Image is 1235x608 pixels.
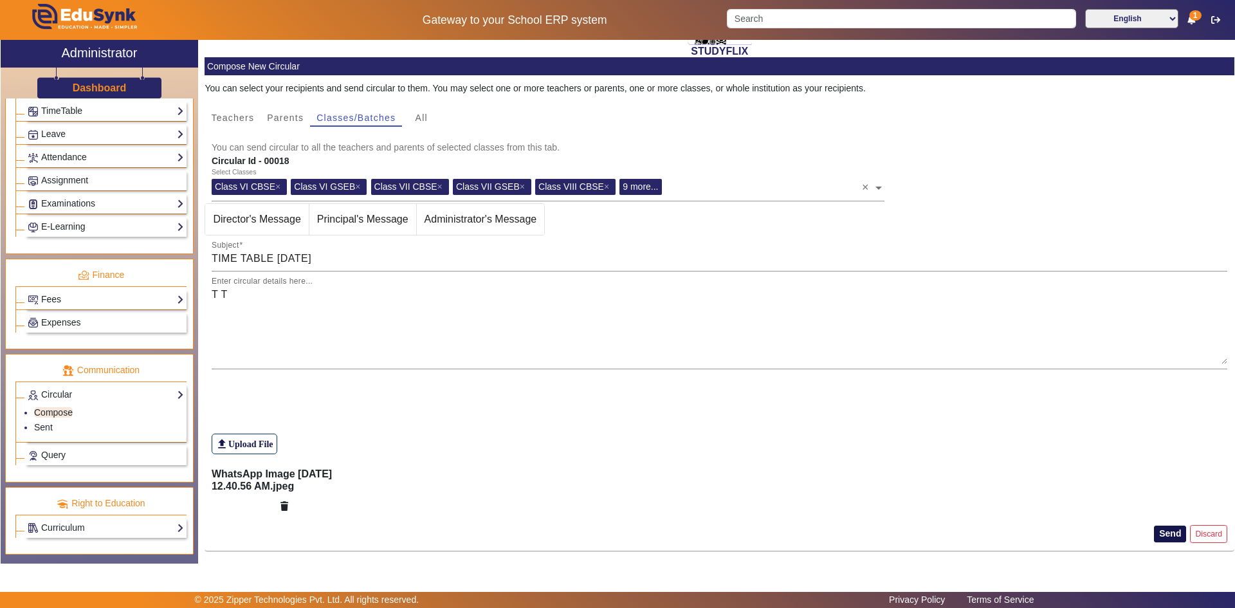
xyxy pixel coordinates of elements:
[862,174,873,195] span: Clear all
[15,497,187,510] p: Right to Education
[15,268,187,282] p: Finance
[62,365,74,376] img: communication.png
[374,181,437,192] span: Class VII CBSE
[727,9,1075,28] input: Search
[316,113,396,122] span: Classes/Batches
[28,173,184,188] a: Assignment
[883,591,951,608] a: Privacy Policy
[72,81,127,95] a: Dashboard
[538,181,604,192] span: Class VIII CBSE
[41,175,88,185] span: Assignment
[205,45,1234,57] h2: STUDYFLIX
[294,181,355,192] span: Class VI GSEB
[1190,525,1227,542] button: Discard
[604,181,612,192] span: ×
[437,181,446,192] span: ×
[205,57,1234,75] mat-card-header: Compose New Circular
[267,113,304,122] span: Parents
[316,14,713,27] h5: Gateway to your School ERP system
[212,167,256,178] div: Select Classes
[212,140,1228,154] mat-card-subtitle: You can send circular to all the teachers and parents of selected classes from this tab.
[57,498,68,510] img: rte.png
[34,407,73,418] a: Compose
[215,181,275,192] span: Class VI CBSE
[215,438,228,450] mat-icon: file_upload
[456,181,520,192] span: Class VII GSEB
[28,315,184,330] a: Expenses
[41,450,66,460] span: Query
[28,318,38,327] img: Payroll.png
[62,45,138,60] h2: Administrator
[41,317,80,327] span: Expenses
[275,181,284,192] span: ×
[205,204,308,235] span: Director's Message
[205,82,1234,95] div: You can select your recipients and send circular to them. You may select one or more teachers or ...
[195,593,419,607] p: © 2025 Zipper Technologies Pvt. Ltd. All rights reserved.
[212,251,1228,266] input: Subject
[623,181,658,192] span: 9 more...
[28,448,184,463] a: Query
[212,468,358,492] h6: WhatsApp Image [DATE] 12.40.56 AM.jpeg
[28,176,38,186] img: Assignments.png
[211,113,254,122] span: Teachers
[960,591,1040,608] a: Terms of Service
[520,181,528,192] span: ×
[34,422,53,432] a: Sent
[1189,10,1202,21] span: 1
[15,364,187,377] p: Communication
[1154,526,1186,542] button: Send
[417,204,545,235] span: Administrator's Message
[212,277,313,286] mat-label: Enter circular details here...
[1,40,198,68] a: Administrator
[212,434,277,454] label: Upload File
[78,270,89,281] img: finance.png
[28,451,38,461] img: Support-tickets.png
[73,82,127,94] h3: Dashboard
[355,181,363,192] span: ×
[309,204,416,235] span: Principal's Message
[212,241,239,250] mat-label: Subject
[212,156,289,166] b: Circular Id - 00018
[416,113,428,122] span: All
